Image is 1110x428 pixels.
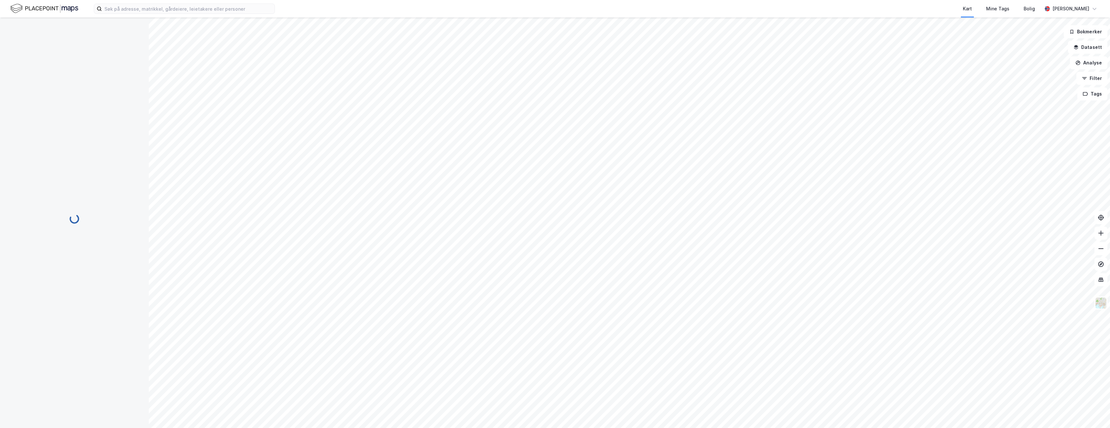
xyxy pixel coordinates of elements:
[986,5,1009,13] div: Mine Tags
[1068,41,1107,54] button: Datasett
[1064,25,1107,38] button: Bokmerker
[1095,297,1107,309] img: Z
[10,3,78,14] img: logo.f888ab2527a4732fd821a326f86c7f29.svg
[1078,397,1110,428] iframe: Chat Widget
[1024,5,1035,13] div: Bolig
[69,214,80,224] img: spinner.a6d8c91a73a9ac5275cf975e30b51cfb.svg
[1052,5,1089,13] div: [PERSON_NAME]
[1077,87,1107,100] button: Tags
[102,4,275,14] input: Søk på adresse, matrikkel, gårdeiere, leietakere eller personer
[1078,397,1110,428] div: Kontrollprogram for chat
[1070,56,1107,69] button: Analyse
[1076,72,1107,85] button: Filter
[963,5,972,13] div: Kart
